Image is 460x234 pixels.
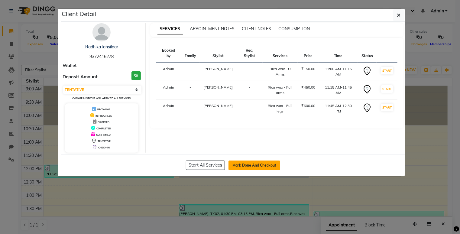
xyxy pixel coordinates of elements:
[96,114,112,117] span: IN PROGRESS
[298,44,319,63] th: Price
[96,133,111,136] span: CONFIRMED
[156,63,181,81] td: Admin
[301,103,315,109] div: ₹600.00
[85,44,118,50] a: RadhikaTahsildar
[181,63,200,81] td: -
[181,81,200,99] td: -
[203,67,233,71] span: [PERSON_NAME]
[96,127,111,130] span: COMPLETED
[62,9,96,18] h5: Client Detail
[190,26,235,31] span: APPOINTMENT NOTES
[279,26,310,31] span: CONSUMPTION
[319,63,358,81] td: 11:00 AM-11:15 AM
[181,99,200,118] td: -
[236,99,263,118] td: -
[301,66,315,72] div: ₹150.00
[131,71,141,80] h3: ₹0
[203,103,233,108] span: [PERSON_NAME]
[228,161,280,170] button: Mark Done And Checkout
[156,44,181,63] th: Booked by
[156,81,181,99] td: Admin
[98,146,110,149] span: CHECK-IN
[236,44,263,63] th: Req. Stylist
[266,85,294,96] div: Rica wax - Full arms
[203,85,233,89] span: [PERSON_NAME]
[92,23,111,41] img: avatar
[358,44,377,63] th: Status
[156,99,181,118] td: Admin
[263,44,298,63] th: Services
[98,140,111,143] span: TENTATIVE
[381,104,393,111] button: START
[319,44,358,63] th: Time
[181,44,200,63] th: Family
[72,97,131,100] small: Change in status will apply to all services.
[236,63,263,81] td: -
[236,81,263,99] td: -
[63,73,98,80] span: Deposit Amount
[200,44,236,63] th: Stylist
[98,121,109,124] span: DROPPED
[97,108,110,111] span: UPCOMING
[157,24,183,34] span: SERVICES
[186,161,225,170] button: Start All Services
[319,99,358,118] td: 11:45 AM-12:30 PM
[381,67,393,74] button: START
[266,66,294,77] div: Rica wax - U Arms
[319,81,358,99] td: 11:15 AM-11:45 AM
[301,85,315,90] div: ₹450.00
[242,26,271,31] span: CLIENT NOTES
[89,54,114,59] span: 9372416278
[381,85,393,93] button: START
[63,62,77,69] span: Wallet
[266,103,294,114] div: Rica wax - Full legs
